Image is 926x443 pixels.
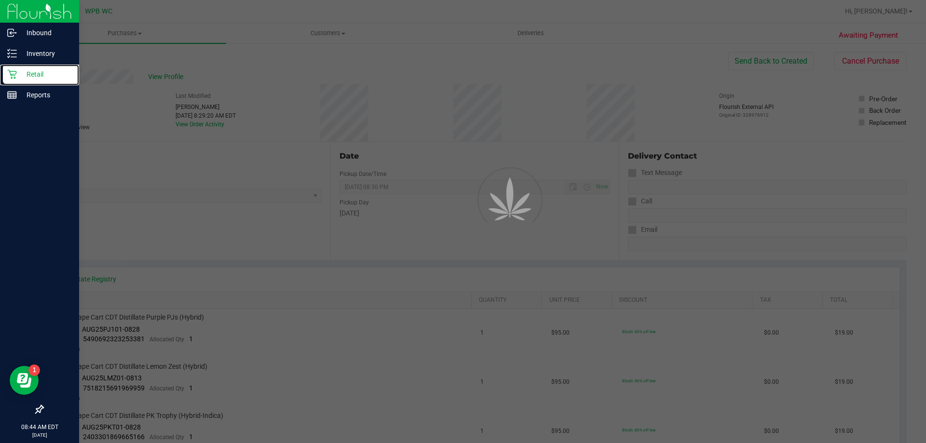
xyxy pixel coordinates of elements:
[17,48,75,59] p: Inventory
[7,28,17,38] inline-svg: Inbound
[4,431,75,439] p: [DATE]
[7,49,17,58] inline-svg: Inventory
[17,27,75,39] p: Inbound
[4,423,75,431] p: 08:44 AM EDT
[7,69,17,79] inline-svg: Retail
[17,68,75,80] p: Retail
[17,89,75,101] p: Reports
[10,366,39,395] iframe: Resource center
[7,90,17,100] inline-svg: Reports
[28,364,40,376] iframe: Resource center unread badge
